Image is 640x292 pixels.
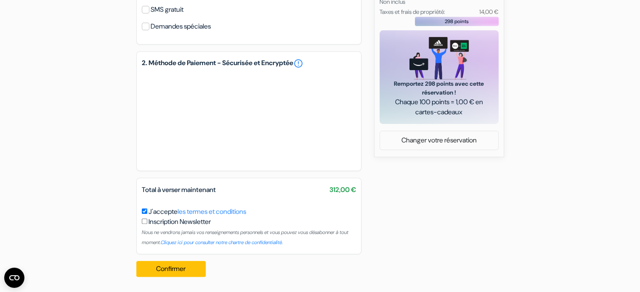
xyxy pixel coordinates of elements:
a: error_outline [293,58,303,68]
span: 298 points [445,18,469,25]
small: 14,00 € [479,8,498,16]
label: Demandes spéciales [151,21,211,32]
a: les termes et conditions [178,207,246,216]
a: Changer votre réservation [380,132,498,148]
h5: 2. Méthode de Paiement - Sécurisée et Encryptée [142,58,356,68]
button: Ouvrir le widget CMP [4,268,24,288]
label: J'accepte [149,207,246,217]
span: 312,00 € [329,185,356,195]
label: Inscription Newsletter [149,217,211,227]
span: Remportez 298 points avec cette réservation ! [390,79,489,97]
a: Cliquez ici pour consulter notre chartre de confidentialité. [161,239,283,246]
span: Total à verser maintenant [142,185,216,194]
small: Nous ne vendrons jamais vos renseignements personnels et vous pouvez vous désabonner à tout moment. [142,229,348,246]
small: Taxes et frais de propriété: [380,8,445,16]
label: SMS gratuit [151,4,183,16]
button: Confirmer [136,261,206,277]
iframe: Cadre de saisie sécurisé pour le paiement [140,70,358,166]
img: gift_card_hero_new.png [409,37,469,79]
span: Chaque 100 points = 1,00 € en cartes-cadeaux [390,97,489,117]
